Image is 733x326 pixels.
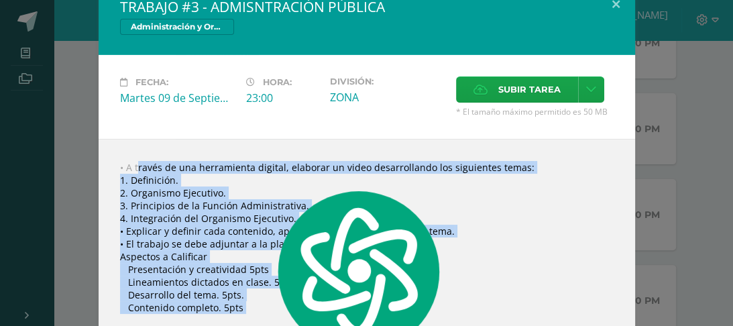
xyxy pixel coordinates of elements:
div: 23:00 [246,91,319,105]
div: Martes 09 de Septiembre [120,91,235,105]
div: ZONA [330,90,445,105]
span: Hora: [263,77,292,87]
span: Administración y Organización de Oficina [120,19,234,35]
span: Subir tarea [498,77,561,102]
label: División: [330,76,445,87]
span: Fecha: [135,77,168,87]
span: * El tamaño máximo permitido es 50 MB [456,106,614,117]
